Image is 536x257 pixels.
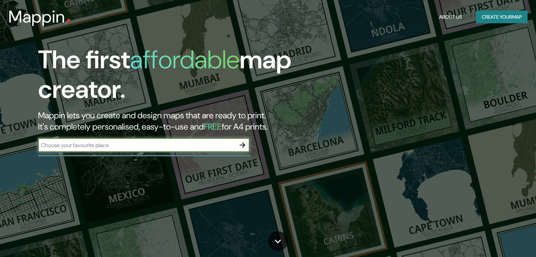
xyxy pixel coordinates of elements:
h2: Mappin lets you create and design maps that are ready to print. It's completely personalised, eas... [38,110,306,132]
input: Choose your favourite place [38,141,235,149]
img: mappin-pin [65,18,71,24]
h1: The first map creator. [38,45,306,110]
h3: Mappin [8,7,65,27]
button: About Us [436,11,465,24]
h5: FREE [204,121,222,132]
button: Create yourmap [476,11,528,24]
h1: affordable [130,43,240,76]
